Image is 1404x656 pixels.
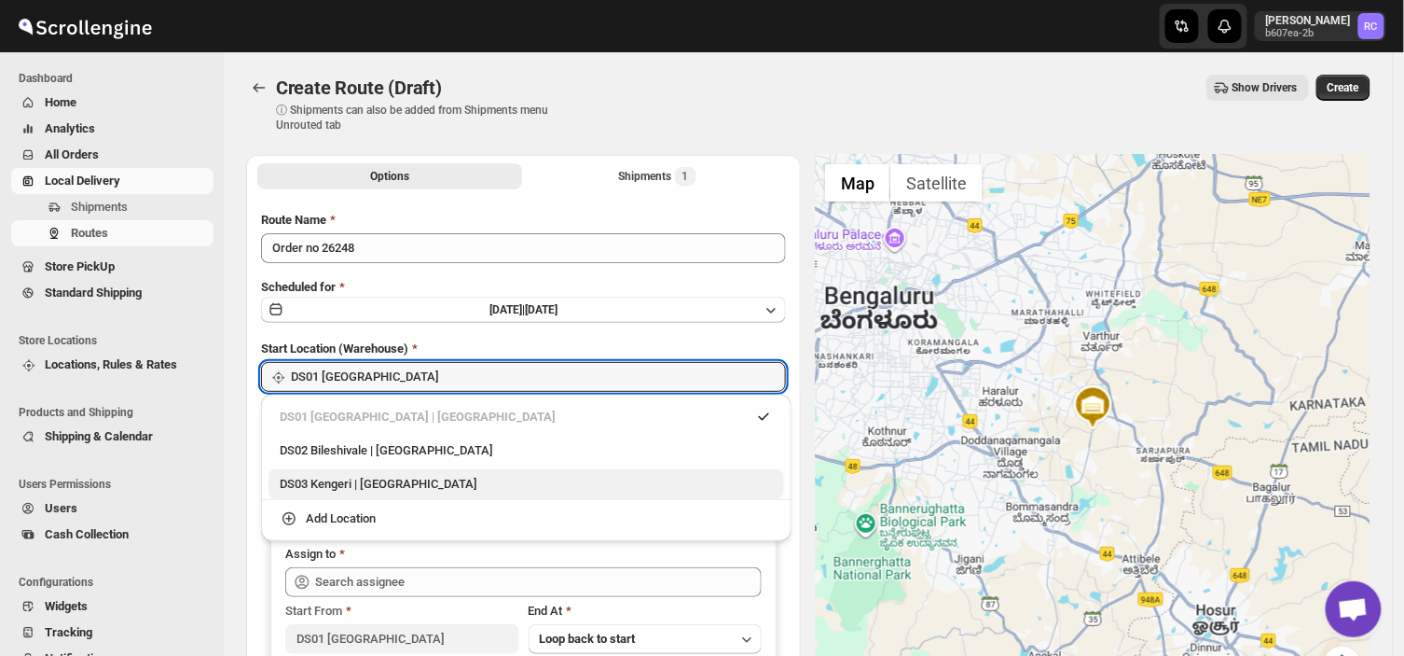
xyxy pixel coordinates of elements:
span: Start From [285,604,342,618]
div: Shipments [619,167,696,186]
p: [PERSON_NAME] [1266,13,1351,28]
button: User menu [1255,11,1386,41]
span: Tracking [45,625,92,639]
button: Loop back to start [529,624,762,654]
span: Products and Shipping [19,405,214,420]
li: DS03 Kengeri [261,466,791,500]
span: [DATE] | [489,303,525,316]
span: Users [45,501,77,515]
span: Loop back to start [540,632,636,646]
span: Cash Collection [45,527,129,541]
div: Assign to [285,545,336,564]
span: Shipments [71,200,128,214]
div: DS02 Bileshivale | [GEOGRAPHIC_DATA] [280,441,773,460]
span: Widgets [45,599,88,613]
div: End At [529,602,762,621]
span: Show Drivers [1232,80,1298,95]
button: [DATE]|[DATE] [261,297,786,323]
span: Users Permissions [19,477,214,492]
button: Routes [246,75,272,101]
button: All Orders [11,142,213,168]
span: Options [370,169,409,184]
button: Shipments [11,194,213,220]
button: Tracking [11,620,213,646]
span: Dashboard [19,71,214,86]
span: Configurations [19,575,214,590]
span: Standard Shipping [45,286,142,300]
button: Shipping & Calendar [11,424,213,450]
button: Show satellite imagery [890,164,983,202]
span: Routes [71,226,108,240]
span: Analytics [45,121,95,135]
span: Rahul Chopra [1358,13,1384,39]
button: Show street map [825,164,890,202]
span: Shipping & Calendar [45,429,153,443]
button: Selected Shipments [526,163,791,189]
span: Store Locations [19,333,214,348]
span: Home [45,95,76,109]
button: Home [11,90,213,116]
div: DS03 Kengeri | [GEOGRAPHIC_DATA] [280,475,773,494]
span: Scheduled for [261,280,336,294]
a: Open chat [1326,581,1382,637]
p: ⓘ Shipments can also be added from Shipments menu Unrouted tab [276,103,570,133]
span: [DATE] [525,303,557,316]
span: Start Location (Warehouse) [261,342,408,356]
span: Route Name [261,213,326,227]
span: Local Delivery [45,174,120,188]
button: Locations, Rules & Rates [11,352,213,378]
input: Search location [291,362,786,392]
li: DS02 Bileshivale [261,432,791,466]
div: Add Location [306,509,376,528]
p: b607ea-2b [1266,28,1351,39]
img: ScrollEngine [15,3,155,49]
span: Create [1328,80,1359,95]
button: Widgets [11,593,213,620]
li: DS01 Sarjapur [261,402,791,432]
span: 1 [682,169,689,184]
button: All Route Options [257,163,522,189]
button: Create [1316,75,1370,101]
button: Show Drivers [1206,75,1309,101]
span: Locations, Rules & Rates [45,357,177,371]
div: DS01 [GEOGRAPHIC_DATA] | [GEOGRAPHIC_DATA] [280,408,773,426]
input: Search assignee [315,567,762,597]
span: Create Route (Draft) [276,77,442,99]
button: Analytics [11,116,213,142]
button: Routes [11,220,213,246]
input: Eg: Bengaluru Route [261,233,786,263]
button: Cash Collection [11,522,213,548]
button: Users [11,495,213,522]
span: All Orders [45,147,99,161]
text: RC [1365,21,1378,33]
span: Store PickUp [45,259,115,273]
